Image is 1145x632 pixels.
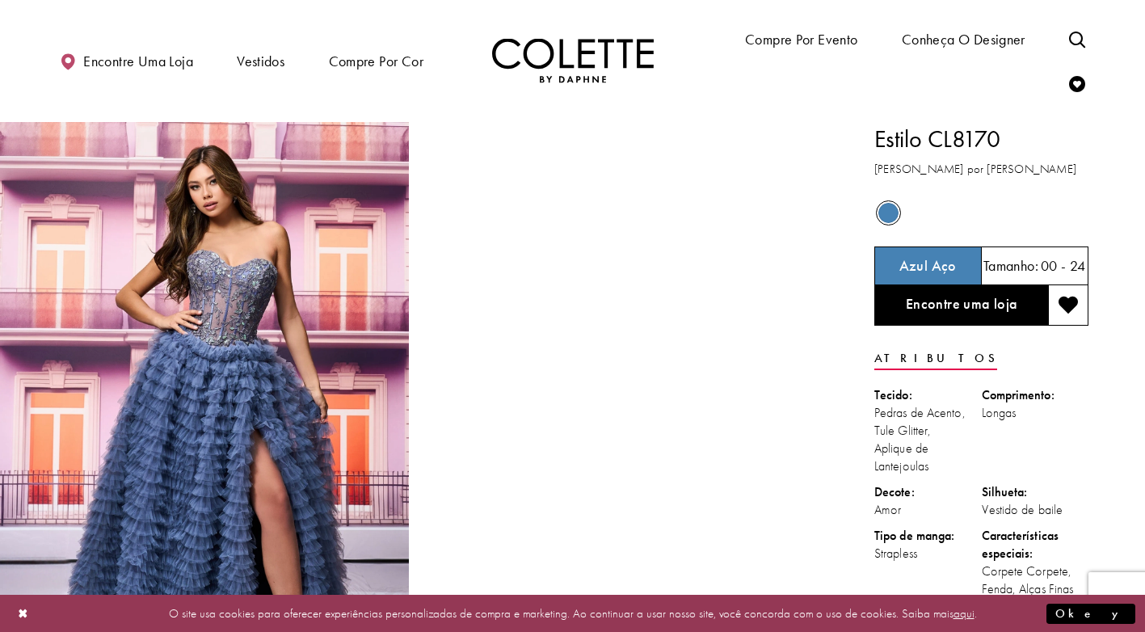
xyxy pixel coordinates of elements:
[874,285,1048,326] a: Encontre uma loja
[874,483,982,501] div: Decote:
[899,258,957,274] h5: Cor escolhida
[1065,16,1089,61] a: Alternar pesquisa
[982,483,1089,501] div: Silhueta:
[1041,258,1086,274] h5: 00 - 24
[56,39,197,83] a: Encontre uma loja
[953,605,975,621] a: aqui
[10,599,37,627] button: Caixa de diálogo Fechar
[982,404,1089,422] div: Longas
[874,545,982,562] div: Strapless
[741,16,862,61] span: Compre por evento
[898,16,1029,61] a: Conheça o designer
[116,602,1029,624] p: O site usa cookies para oferecer experiências personalizadas de compra e marketing. Ao continuar ...
[492,39,654,83] img: Colette por Daphne
[83,53,193,70] span: Encontre uma loja
[874,527,982,545] div: Tipo de manga:
[329,53,423,70] span: Compre por cor
[982,501,1089,519] div: Vestido de baile
[492,39,654,83] a: Visite a página inicial
[325,39,427,83] span: Compre por cor
[1048,285,1088,326] button: Adicionar à lista de desejos
[874,197,1088,228] div: O estado dos controles de cor do produto depende do tamanho escolhido
[874,404,982,475] div: Pedras de Acento, Tule Glitter, Aplique de Lantejoulas
[874,501,982,519] div: Amor
[874,347,997,370] a: Atributos
[1046,603,1135,623] button: Caixa de diálogo Enviar
[237,53,284,70] span: Vestidos
[745,32,858,48] span: Compre por evento
[233,39,288,83] span: Vestidos
[982,386,1089,404] div: Comprimento:
[874,386,982,404] div: Tecido:
[417,122,826,327] video: Estilo CL8170 Colette by Daphne #1 autoplay loop mute video
[983,256,1038,275] span: Tamanho:
[982,562,1089,616] div: Corpete Corpete, Fenda, Alças Finas Incluídas
[982,527,1089,562] div: Características especiais:
[874,122,1088,156] h1: Estilo CL8170
[1065,61,1089,105] a: Verifique a lista de desejos
[902,32,1025,48] span: Conheça o designer
[874,160,1088,179] h3: [PERSON_NAME] por [PERSON_NAME]
[874,199,903,227] div: Steel Blue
